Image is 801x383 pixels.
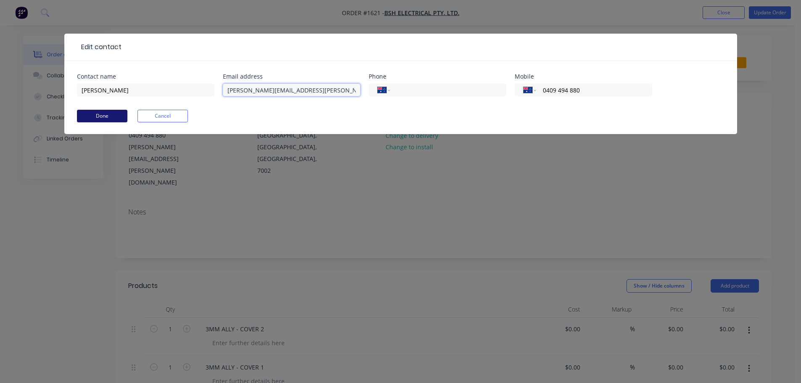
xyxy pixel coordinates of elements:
[77,110,127,122] button: Done
[223,74,360,79] div: Email address
[369,74,506,79] div: Phone
[515,74,652,79] div: Mobile
[77,42,122,52] div: Edit contact
[77,74,214,79] div: Contact name
[137,110,188,122] button: Cancel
